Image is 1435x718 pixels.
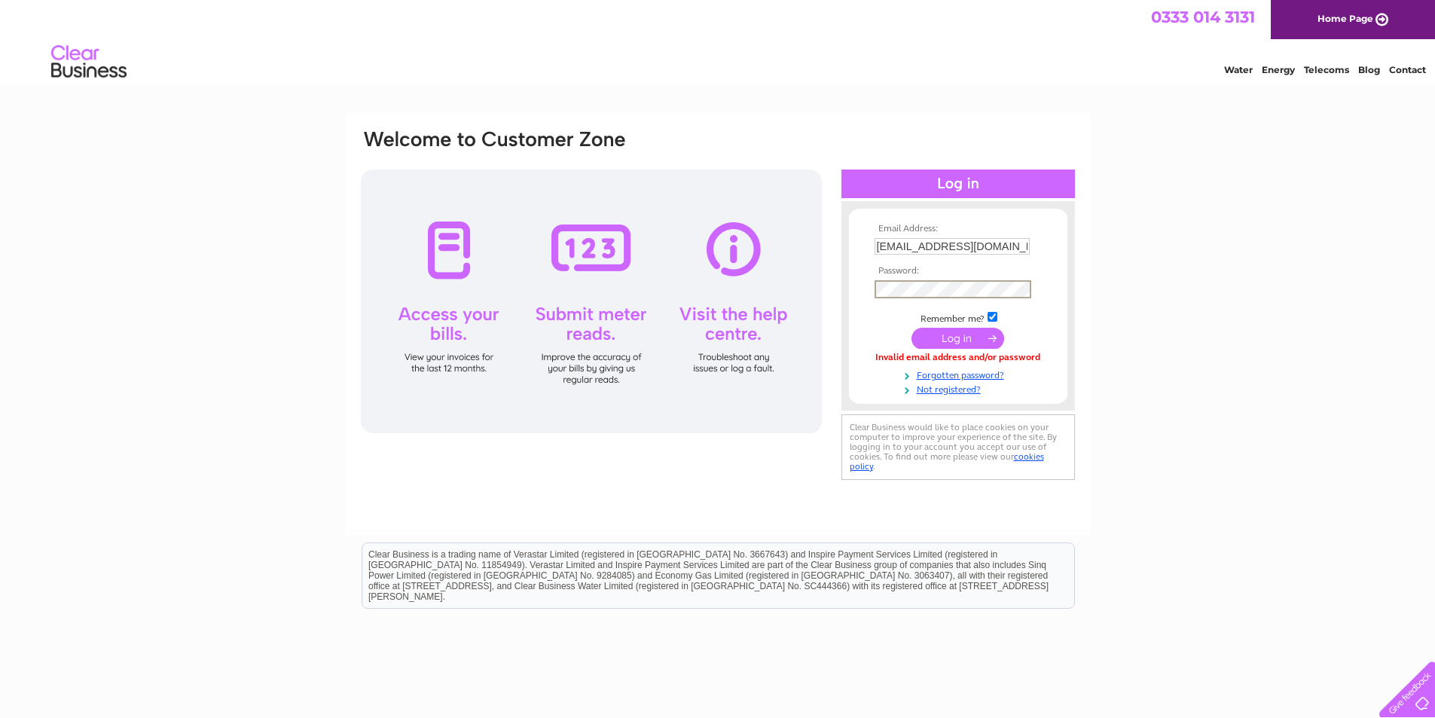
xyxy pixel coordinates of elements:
[50,39,127,85] img: logo.png
[362,8,1074,73] div: Clear Business is a trading name of Verastar Limited (registered in [GEOGRAPHIC_DATA] No. 3667643...
[871,266,1046,277] th: Password:
[1358,64,1380,75] a: Blog
[875,353,1042,363] div: Invalid email address and/or password
[875,367,1046,381] a: Forgotten password?
[1304,64,1349,75] a: Telecoms
[871,310,1046,325] td: Remember me?
[841,414,1075,480] div: Clear Business would like to place cookies on your computer to improve your experience of the sit...
[875,381,1046,396] a: Not registered?
[911,328,1004,349] input: Submit
[871,224,1046,234] th: Email Address:
[850,451,1044,472] a: cookies policy
[1262,64,1295,75] a: Energy
[1151,8,1255,26] a: 0333 014 3131
[1224,64,1253,75] a: Water
[1389,64,1426,75] a: Contact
